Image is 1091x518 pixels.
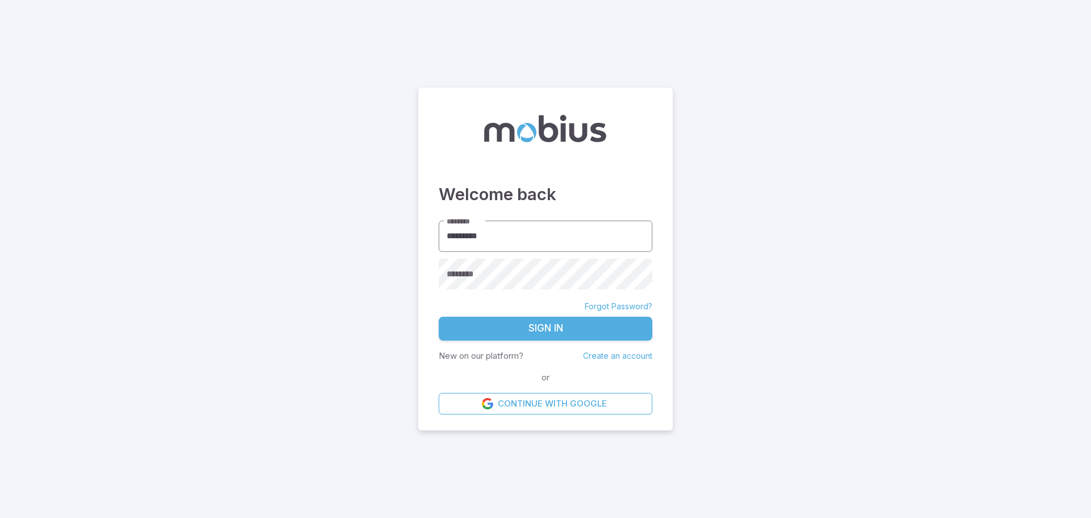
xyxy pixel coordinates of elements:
a: Forgot Password? [585,301,652,312]
p: New on our platform? [439,350,523,362]
button: Sign In [439,317,652,341]
a: Create an account [583,351,652,360]
a: Continue with Google [439,393,652,415]
span: or [539,371,552,384]
h3: Welcome back [439,182,652,207]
